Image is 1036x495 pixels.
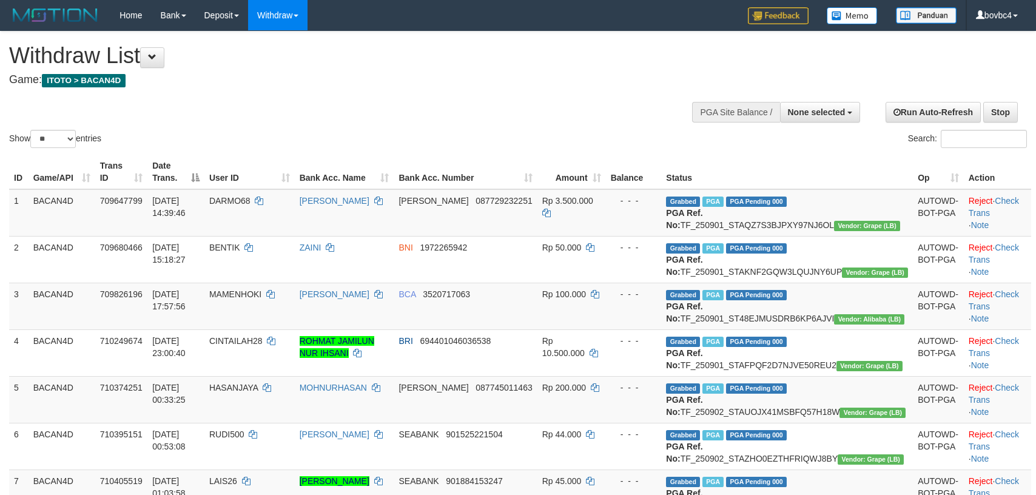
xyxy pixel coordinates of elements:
img: Button%20Memo.svg [827,7,878,24]
span: Marked by bovbc4 [702,337,724,347]
span: Vendor URL: https://dashboard.q2checkout.com/secure [839,408,906,418]
td: 4 [9,329,29,376]
span: [PERSON_NAME] [399,383,468,392]
span: Marked by bovbc4 [702,243,724,254]
span: Vendor URL: https://dashboard.q2checkout.com/secure [834,221,900,231]
a: Stop [983,102,1018,123]
a: [PERSON_NAME] [300,196,369,206]
span: Grabbed [666,197,700,207]
span: Copy 901525221504 to clipboard [446,429,502,439]
td: AUTOWD-BOT-PGA [913,423,964,470]
a: Reject [969,336,993,346]
span: [DATE] 00:33:25 [152,383,186,405]
span: Rp 200.000 [542,383,586,392]
span: Marked by bovbc1 [702,477,724,487]
th: Balance [606,155,662,189]
div: - - - [611,428,657,440]
th: ID [9,155,29,189]
span: Copy 3520717063 to clipboard [423,289,470,299]
a: Note [971,454,989,463]
a: Check Trans [969,196,1019,218]
td: AUTOWD-BOT-PGA [913,283,964,329]
a: Note [971,314,989,323]
span: Grabbed [666,477,700,487]
td: AUTOWD-BOT-PGA [913,329,964,376]
td: · · [964,189,1031,237]
td: · · [964,329,1031,376]
th: Bank Acc. Number: activate to sort column ascending [394,155,537,189]
span: PGA Pending [726,197,787,207]
td: AUTOWD-BOT-PGA [913,189,964,237]
span: 710374251 [100,383,143,392]
th: User ID: activate to sort column ascending [204,155,295,189]
span: LAIS26 [209,476,237,486]
td: AUTOWD-BOT-PGA [913,376,964,423]
span: None selected [788,107,846,117]
span: Rp 10.500.000 [542,336,585,358]
a: [PERSON_NAME] [300,289,369,299]
td: · · [964,236,1031,283]
span: RUDI500 [209,429,244,439]
a: Check Trans [969,289,1019,311]
b: PGA Ref. No: [666,348,702,370]
span: 709680466 [100,243,143,252]
span: [DATE] 17:57:56 [152,289,186,311]
td: 6 [9,423,29,470]
th: Amount: activate to sort column ascending [537,155,606,189]
a: Check Trans [969,383,1019,405]
a: Reject [969,289,993,299]
span: Rp 44.000 [542,429,582,439]
span: [DATE] 15:18:27 [152,243,186,264]
a: Note [971,360,989,370]
th: Date Trans.: activate to sort column descending [147,155,204,189]
span: PGA Pending [726,290,787,300]
select: Showentries [30,130,76,148]
a: Reject [969,429,993,439]
span: Vendor URL: https://dashboard.q2checkout.com/secure [842,268,908,278]
span: Copy 901884153247 to clipboard [446,476,502,486]
span: Copy 087745011463 to clipboard [476,383,532,392]
td: TF_250901_ST48EJMUSDRB6KP6AJVI [661,283,913,329]
th: Game/API: activate to sort column ascending [29,155,95,189]
span: DARMO68 [209,196,251,206]
td: 3 [9,283,29,329]
a: Reject [969,383,993,392]
span: PGA Pending [726,243,787,254]
img: MOTION_logo.png [9,6,101,24]
a: ZAINI [300,243,321,252]
span: Marked by bovbc4 [702,197,724,207]
a: Check Trans [969,336,1019,358]
span: Grabbed [666,243,700,254]
span: Vendor URL: https://dashboard.q2checkout.com/secure [834,314,904,325]
a: Note [971,220,989,230]
a: [PERSON_NAME] [300,476,369,486]
th: Op: activate to sort column ascending [913,155,964,189]
span: PGA Pending [726,337,787,347]
th: Bank Acc. Name: activate to sort column ascending [295,155,394,189]
span: Rp 45.000 [542,476,582,486]
span: Vendor URL: https://dashboard.q2checkout.com/secure [836,361,903,371]
span: [DATE] 00:53:08 [152,429,186,451]
td: BACAN4D [29,329,95,376]
span: CINTAILAH28 [209,336,263,346]
td: TF_250902_STAZHO0EZTHFRIQWJ8BY [661,423,913,470]
span: 709826196 [100,289,143,299]
span: [PERSON_NAME] [399,196,468,206]
span: Grabbed [666,337,700,347]
td: · · [964,376,1031,423]
span: PGA Pending [726,477,787,487]
span: PGA Pending [726,430,787,440]
th: Trans ID: activate to sort column ascending [95,155,147,189]
span: BENTIK [209,243,240,252]
span: MAMENHOKI [209,289,261,299]
a: Check Trans [969,243,1019,264]
a: MOHNURHASAN [300,383,367,392]
a: Reject [969,243,993,252]
td: · · [964,283,1031,329]
span: Vendor URL: https://dashboard.q2checkout.com/secure [838,454,904,465]
td: TF_250901_STAFPQF2D7NJVE50REU2 [661,329,913,376]
a: Note [971,267,989,277]
div: PGA Site Balance / [692,102,779,123]
a: ROHMAT JAMILUN NUR IHSANI [300,336,374,358]
a: Run Auto-Refresh [886,102,981,123]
